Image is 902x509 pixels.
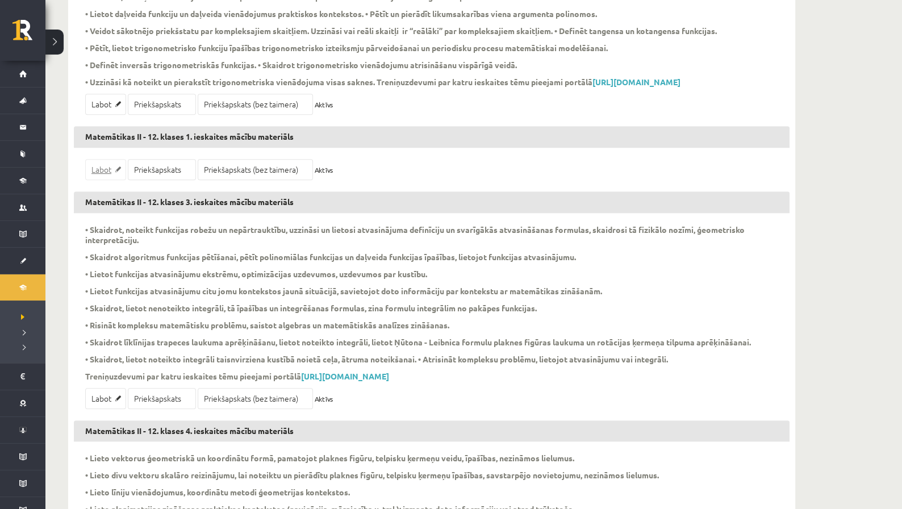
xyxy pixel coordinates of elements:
p: Treniņuzdevumi par katru ieskaites tēmu pieejami portālā [377,77,680,87]
h3: Matemātikas II - 12. klases 3. ieskaites mācību materiāls [74,191,790,213]
a: [URL][DOMAIN_NAME] [301,371,389,381]
a: Priekšapskats [128,159,196,180]
p: • Lietot funkcijas atvasinājumu ekstrēmu, optimizācijas uzdevumos, uzdevumos par kustību. [85,269,427,279]
p: Treniņuzdevumi par katru ieskaites tēmu pieejami portālā [85,371,389,381]
a: Priekšapskats (bez taimera) [198,94,313,115]
p: • Skaidrot trigonometrisko vienādojumu atrisināšanu vispārīgā veidā. [258,60,517,70]
a: Priekšapskats (bez taimera) [198,388,313,409]
p: • Atrisināt kompleksu problēmu, lietojot atvasinājumu vai integrāli. [418,354,668,364]
p: • Uzzināsi kā noteikt un pierakstīt trigonometriska vienādojuma visas saknes. [85,77,375,87]
p: • Pētīt, lietot trigonometrisko funkciju īpašības trigonometrisko izteiksmju pārveidošanai un per... [85,43,608,53]
span: Aktīvs [315,100,333,109]
a: Labot [85,159,126,180]
p: • Lieto divu vektoru skalāro reizinājumu, lai noteiktu un pierādītu plaknes figūru, telpisku ķerm... [85,470,659,480]
a: Labot [85,388,126,409]
a: Priekšapskats [128,94,196,115]
p: • Skaidrot, noteikt funkcijas robežu un nepārtrauktību, uzzināsi un lietosi atvasinājuma definīci... [85,224,761,245]
p: • Definēt inversās trigonometriskās funkcijas. [85,60,256,70]
p: • Risināt kompleksu matemātisku problēmu, saistot algebras un matemātiskās analīzes zināšanas. [85,320,449,330]
p: • Skaidrot, lietot nenoteikto integrāli, tā īpašības un integrēšanas formulas, zina formulu integ... [85,303,537,313]
p: • Skaidrot algoritmus funkcijas pētīšanai, pētīt polinomiālas funkcijas un daļveida funkcijas īpa... [85,252,576,262]
p: • Lieto vektorus ģeometriskā un koordinātu formā, pamatojot plaknes figūru, telpisku ķermeņu veid... [85,453,574,463]
p: • Lietot funkcijas atvasinājumu citu jomu kontekstos jaunā situācijā, savietojot doto informāciju... [85,286,602,296]
p: • Veidot sākotnējo priekšstatu par kompleksajiem skaitļiem. Uzzināsi vai reāli skaitļi ir “reālāk... [85,26,553,36]
p: • Definēt tangensa un kotangensa funkcijas. [554,26,717,36]
a: Priekšapskats [128,388,196,409]
p: • Lieto līniju vienādojumus, koordinātu metodi ģeometrijas kontekstos. [85,487,350,497]
p: • Pētīt un pierādīt likumsakarības viena argumenta polinomos. [365,9,597,19]
span: Aktīvs [315,394,333,403]
p: • Skaidrot, lietot noteikto integrāli taisnvirziena kustībā noietā ceļa, ātruma noteikšanai. [85,354,416,364]
a: [URL][DOMAIN_NAME] [592,77,680,87]
p: • Skaidrot līklīnijas trapeces laukuma aprēķināšanu, lietot noteikto integrāli, lietot Ņūtona - L... [85,337,751,347]
h3: Matemātikas II - 12. klases 1. ieskaites mācību materiāls [74,126,790,148]
a: Labot [85,94,126,115]
h3: Matemātikas II - 12. klases 4. ieskaites mācību materiāls [74,420,790,442]
a: Rīgas 1. Tālmācības vidusskola [12,20,45,48]
a: Priekšapskats (bez taimera) [198,159,313,180]
p: • Lietot daļveida funkciju un daļveida vienādojumus praktiskos kontekstos. [85,9,364,19]
span: Aktīvs [315,165,333,174]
